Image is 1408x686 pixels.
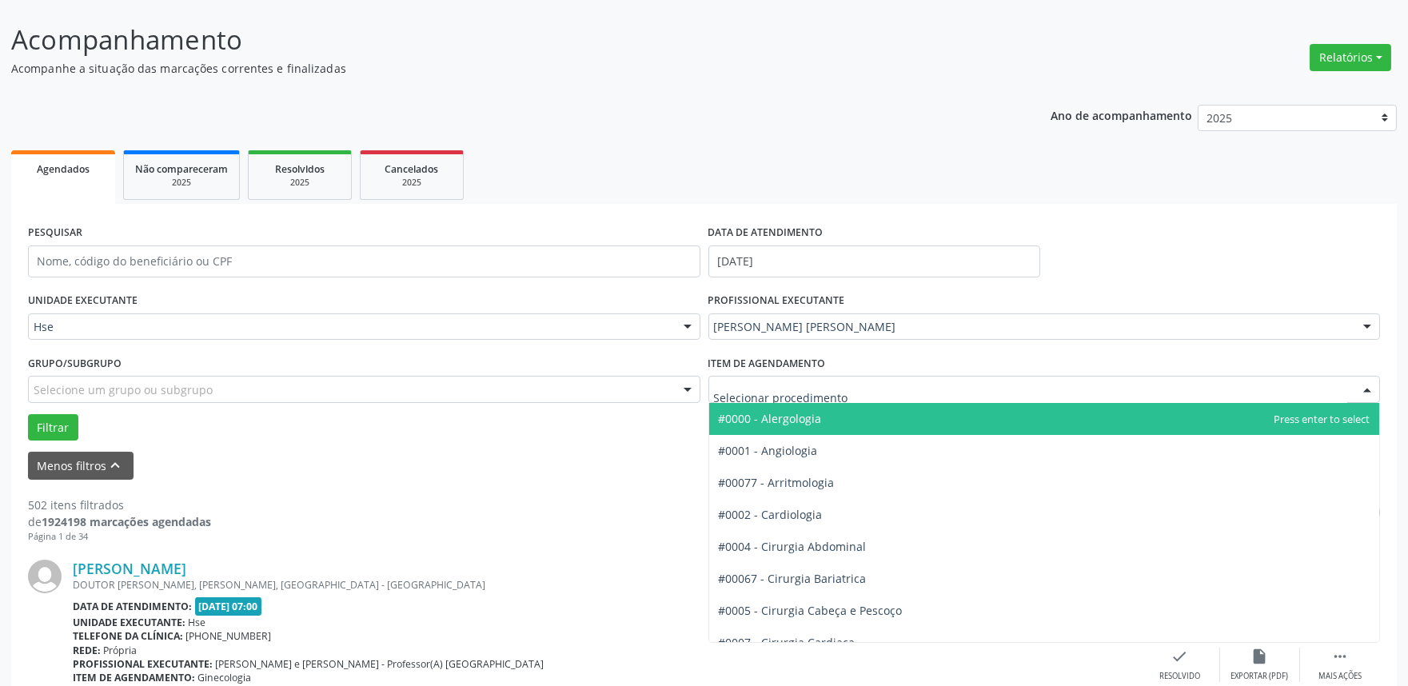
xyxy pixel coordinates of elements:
button: Filtrar [28,414,78,441]
span: Não compareceram [135,162,228,176]
input: Selecione um intervalo [708,245,1040,277]
button: Relatórios [1310,44,1391,71]
span: #0000 - Alergologia [719,411,822,426]
div: Página 1 de 34 [28,530,211,544]
span: Resolvidos [275,162,325,176]
button: Menos filtroskeyboard_arrow_up [28,452,134,480]
label: PESQUISAR [28,221,82,245]
div: Exportar (PDF) [1231,671,1289,682]
b: Item de agendamento: [73,671,195,684]
span: #0001 - Angiologia [719,443,818,458]
span: Hse [34,319,668,335]
span: #0007 - Cirurgia Cardiaca [719,635,856,650]
label: DATA DE ATENDIMENTO [708,221,824,245]
span: Ginecologia [198,671,252,684]
label: UNIDADE EXECUTANTE [28,289,138,313]
strong: 1924198 marcações agendadas [42,514,211,529]
div: 2025 [260,177,340,189]
b: Unidade executante: [73,616,185,629]
span: [PERSON_NAME] [PERSON_NAME] [714,319,1348,335]
span: [PHONE_NUMBER] [186,629,272,643]
b: Data de atendimento: [73,600,192,613]
span: Selecione um grupo ou subgrupo [34,381,213,398]
input: Nome, código do beneficiário ou CPF [28,245,700,277]
label: Grupo/Subgrupo [28,351,122,376]
b: Rede: [73,644,101,657]
span: [DATE] 07:00 [195,597,262,616]
span: [PERSON_NAME] e [PERSON_NAME] - Professor(A) [GEOGRAPHIC_DATA] [216,657,544,671]
a: [PERSON_NAME] [73,560,186,577]
i:  [1331,648,1349,665]
img: img [28,560,62,593]
label: Item de agendamento [708,351,826,376]
p: Acompanhamento [11,20,981,60]
span: #00077 - Arritmologia [719,475,835,490]
span: #0004 - Cirurgia Abdominal [719,539,867,554]
i: check [1171,648,1189,665]
p: Acompanhe a situação das marcações correntes e finalizadas [11,60,981,77]
div: de [28,513,211,530]
div: 502 itens filtrados [28,497,211,513]
span: Hse [189,616,206,629]
i: insert_drive_file [1251,648,1269,665]
div: DOUTOR [PERSON_NAME], [PERSON_NAME], [GEOGRAPHIC_DATA] - [GEOGRAPHIC_DATA] [73,578,1140,592]
b: Profissional executante: [73,657,213,671]
span: #0005 - Cirurgia Cabeça e Pescoço [719,603,903,618]
span: #00067 - Cirurgia Bariatrica [719,571,867,586]
span: Agendados [37,162,90,176]
div: 2025 [372,177,452,189]
span: Própria [104,644,138,657]
label: PROFISSIONAL EXECUTANTE [708,289,845,313]
span: Cancelados [385,162,439,176]
span: #0002 - Cardiologia [719,507,823,522]
input: Selecionar procedimento [714,381,1348,413]
div: Mais ações [1318,671,1362,682]
div: Resolvido [1159,671,1200,682]
b: Telefone da clínica: [73,629,183,643]
i: keyboard_arrow_up [107,457,125,474]
div: 2025 [135,177,228,189]
p: Ano de acompanhamento [1051,105,1192,125]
